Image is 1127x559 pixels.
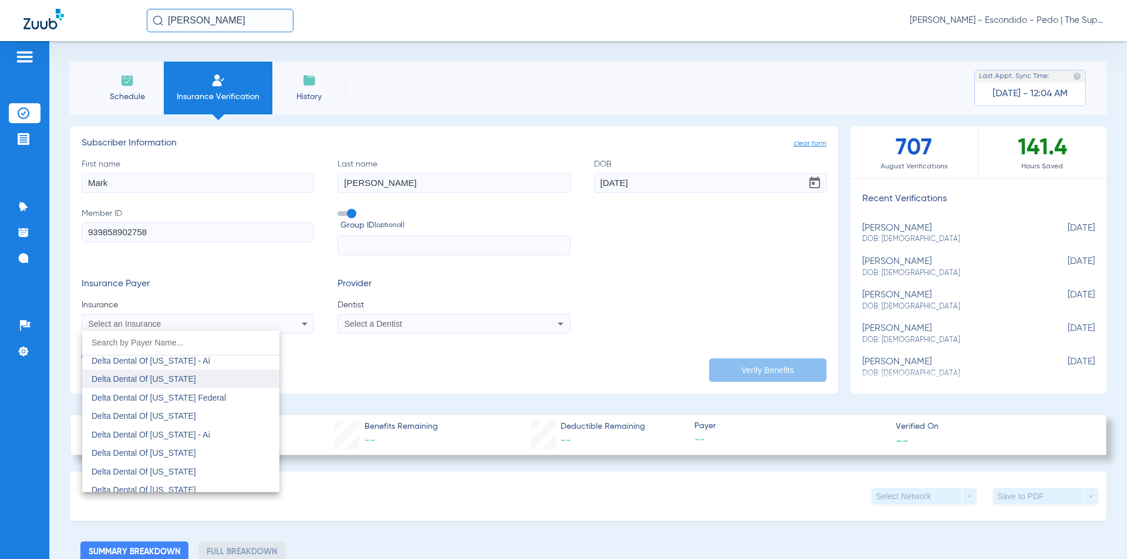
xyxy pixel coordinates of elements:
span: Delta Dental Of [US_STATE] Federal [92,393,226,402]
iframe: Chat Widget [1068,503,1127,559]
span: Delta Dental Of [US_STATE] [92,411,196,421]
span: Delta Dental Of [US_STATE] [92,374,196,384]
span: Delta Dental Of [US_STATE] - Ai [92,430,210,439]
span: Delta Dental Of [US_STATE] [92,467,196,476]
span: Delta Dental Of [US_STATE] [92,485,196,494]
span: Delta Dental Of [US_STATE] - Ai [92,356,210,365]
span: Delta Dental Of [US_STATE] [92,448,196,458]
input: dropdown search [82,331,279,355]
